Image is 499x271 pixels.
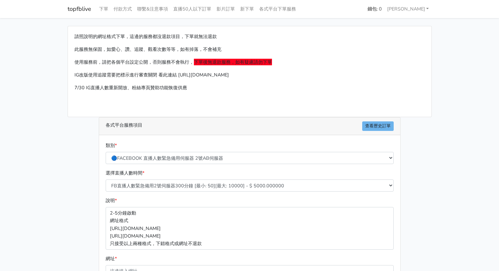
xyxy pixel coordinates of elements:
p: 2-5分鐘啟動 網址格式 [URL][DOMAIN_NAME] [URL][DOMAIN_NAME] 只接受以上兩種格式，下錯格式或網址不退款 [106,207,394,249]
a: 下單 [96,3,111,15]
a: 直播50人以下訂單 [171,3,214,15]
strong: 錢包: 0 [367,6,382,12]
a: 錢包: 0 [365,3,385,15]
label: 網址 [106,255,117,262]
div: 各式平台服務項目 [99,117,400,135]
a: 新下單 [238,3,257,15]
label: 選擇直播人數時間 [106,169,144,177]
a: 各式平台下單服務 [257,3,299,15]
a: [PERSON_NAME] [385,3,432,15]
a: 聯繫&注意事項 [135,3,171,15]
a: 查看歷史訂單 [362,121,394,131]
p: 此服務無保固，如愛心、讚、追蹤、觀看次數等等，如有掉落，不會補充 [74,46,425,53]
a: 影片訂單 [214,3,238,15]
p: IG改版使用追蹤需要把標示進行審查關閉 看此連結 [URL][DOMAIN_NAME] [74,71,425,79]
span: 下單後無退款服務，如有疑慮請勿下單 [194,59,272,65]
label: 說明 [106,197,117,204]
p: 使用服務前，請把各個平台設定公開，否則服務不會執行， [74,58,425,66]
a: topfblive [68,3,91,15]
p: 請照說明的網址格式下單，這邊的服務都沒退款項目，下單就無法退款 [74,33,425,40]
a: 付款方式 [111,3,135,15]
p: 7/30 IG直播人數重新開放、粉絲專頁贊助功能恢復供應 [74,84,425,92]
label: 類別 [106,142,117,149]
